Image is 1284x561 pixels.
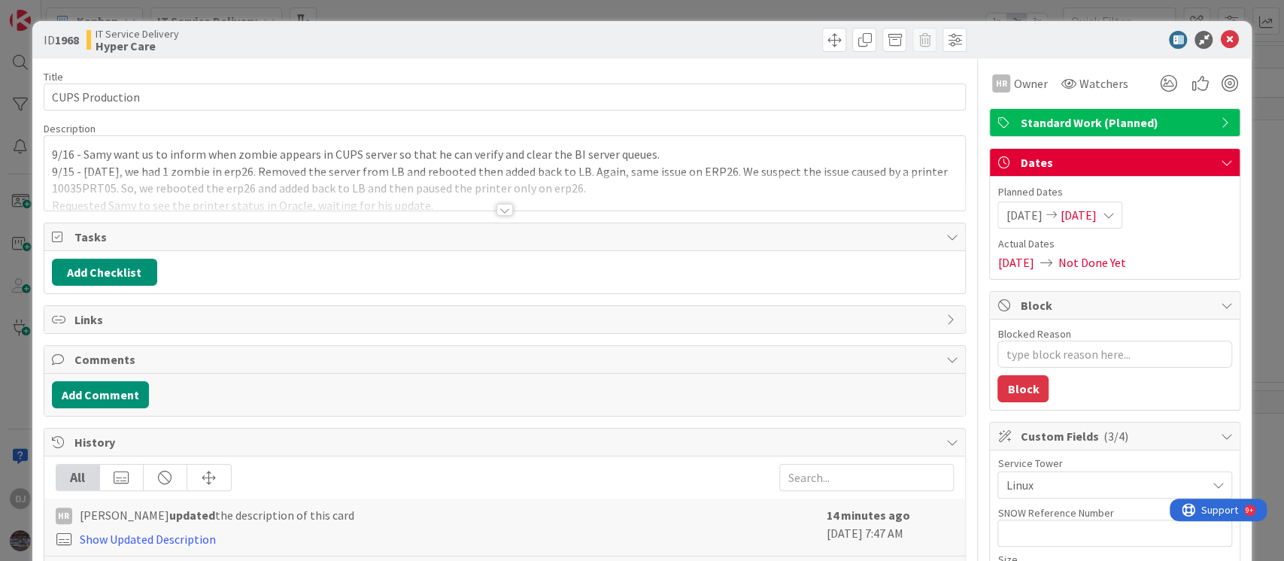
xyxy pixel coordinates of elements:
[1006,206,1042,224] span: [DATE]
[826,508,909,523] b: 14 minutes ago
[997,184,1232,200] span: Planned Dates
[96,28,179,40] span: IT Service Delivery
[56,465,100,490] div: All
[44,83,967,111] input: type card name here...
[997,327,1070,341] label: Blocked Reason
[56,508,72,524] div: HR
[779,464,954,491] input: Search...
[1020,114,1213,132] span: Standard Work (Planned)
[997,506,1113,520] label: SNOW Reference Number
[169,508,215,523] b: updated
[997,375,1049,402] button: Block
[74,311,939,329] span: Links
[1013,74,1047,92] span: Owner
[1020,296,1213,314] span: Block
[74,228,939,246] span: Tasks
[74,433,939,451] span: History
[1020,427,1213,445] span: Custom Fields
[52,163,958,197] p: 9/15 - [DATE], we had 1 zombie in erp26. Removed the server from LB and rebooted then added back ...
[74,350,939,368] span: Comments
[1020,153,1213,171] span: Dates
[52,146,958,163] p: 9/16 - Samy want us to inform when zombie appears in CUPS server so that he can verify and clear ...
[1006,476,1206,494] span: Linux
[1060,206,1096,224] span: [DATE]
[997,253,1034,271] span: [DATE]
[80,532,216,547] a: Show Updated Description
[76,6,83,18] div: 9+
[1079,74,1128,92] span: Watchers
[1058,253,1125,271] span: Not Done Yet
[55,32,79,47] b: 1968
[1103,429,1128,444] span: ( 3/4 )
[52,381,149,408] button: Add Comment
[52,259,157,286] button: Add Checklist
[96,40,179,52] b: Hyper Care
[826,506,954,548] div: [DATE] 7:47 AM
[997,458,1232,469] div: Service Tower
[997,236,1232,252] span: Actual Dates
[44,70,63,83] label: Title
[80,506,354,524] span: [PERSON_NAME] the description of this card
[32,2,68,20] span: Support
[44,122,96,135] span: Description
[992,74,1010,92] div: HR
[44,31,79,49] span: ID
